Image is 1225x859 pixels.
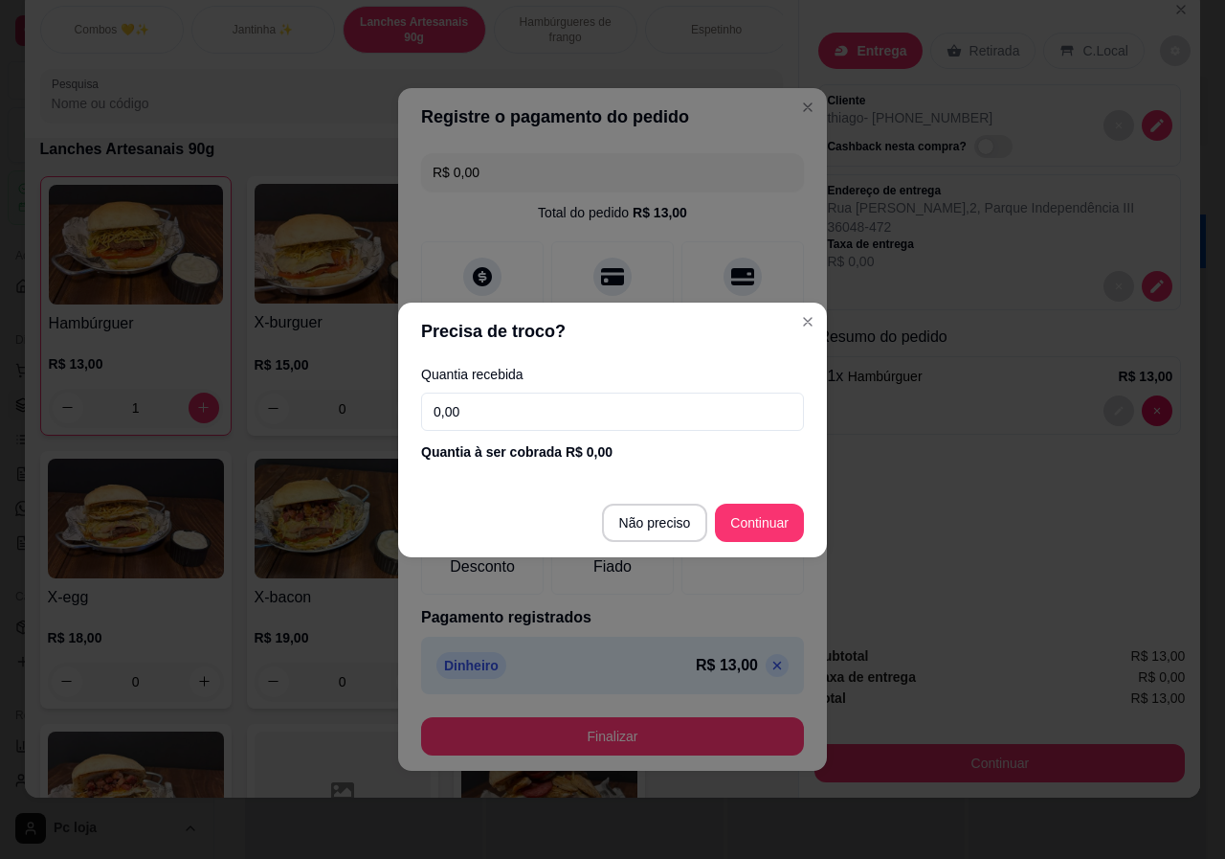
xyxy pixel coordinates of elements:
[715,504,804,542] button: Continuar
[602,504,708,542] button: Não preciso
[398,303,827,360] header: Precisa de troco?
[792,306,823,337] button: Close
[421,368,804,381] label: Quantia recebida
[421,442,804,462] div: Quantia à ser cobrada R$ 0,00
